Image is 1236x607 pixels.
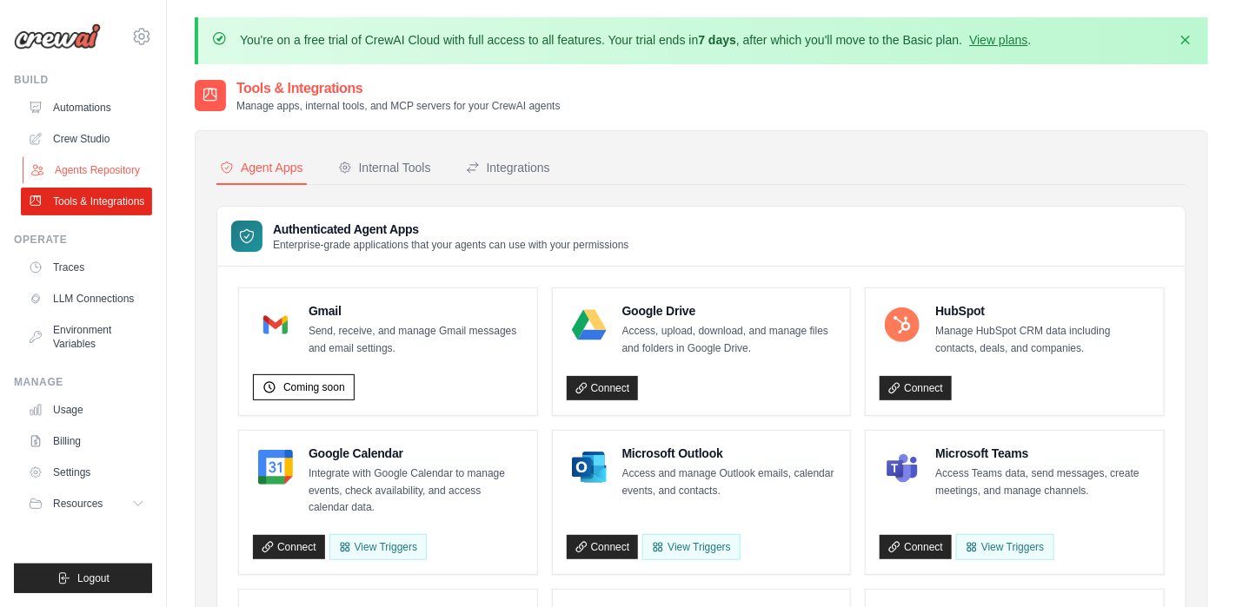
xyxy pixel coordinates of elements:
[309,302,523,320] h4: Gmail
[14,233,152,247] div: Operate
[572,450,607,485] img: Microsoft Outlook Logo
[77,571,110,585] span: Logout
[622,445,837,462] h4: Microsoft Outlook
[880,535,952,559] a: Connect
[622,302,837,320] h4: Google Drive
[935,302,1150,320] h4: HubSpot
[273,238,629,252] p: Enterprise-grade applications that your agents can use with your permissions
[622,323,837,357] p: Access, upload, download, and manage files and folders in Google Drive.
[216,152,307,185] button: Agent Apps
[273,221,629,238] h3: Authenticated Agent Apps
[622,465,837,499] p: Access and manage Outlook emails, calendar events, and contacts.
[14,564,152,593] button: Logout
[21,254,152,281] a: Traces
[21,285,152,313] a: LLM Connections
[880,376,952,400] a: Connect
[956,534,1053,560] : View Triggers
[240,31,1032,49] p: You're on a free trial of CrewAI Cloud with full access to all features. Your trial ends in , aft...
[283,380,345,394] span: Coming soon
[567,376,639,400] a: Connect
[935,323,1150,357] p: Manage HubSpot CRM data including contacts, deals, and companies.
[14,375,152,389] div: Manage
[21,490,152,518] button: Resources
[969,33,1027,47] a: View plans
[236,99,561,113] p: Manage apps, internal tools, and MCP servers for your CrewAI agents
[258,307,293,342] img: Gmail Logo
[14,23,101,49] img: Logo
[642,534,740,560] : View Triggers
[935,445,1150,462] h4: Microsoft Teams
[53,497,103,511] span: Resources
[466,159,550,176] div: Integrations
[21,125,152,153] a: Crew Studio
[309,465,523,517] p: Integrate with Google Calendar to manage events, check availability, and access calendar data.
[309,323,523,357] p: Send, receive, and manage Gmail messages and email settings.
[567,535,639,559] a: Connect
[220,159,303,176] div: Agent Apps
[21,459,152,486] a: Settings
[21,427,152,455] a: Billing
[885,307,920,342] img: HubSpot Logo
[21,396,152,424] a: Usage
[253,535,325,559] a: Connect
[21,188,152,215] a: Tools & Integrations
[309,445,523,462] h4: Google Calendar
[21,316,152,358] a: Environment Variables
[885,450,920,485] img: Microsoft Teams Logo
[935,465,1150,499] p: Access Teams data, send messages, create meetings, and manage channels.
[335,152,435,185] button: Internal Tools
[236,78,561,99] h2: Tools & Integrations
[258,450,293,485] img: Google Calendar Logo
[338,159,431,176] div: Internal Tools
[572,307,607,342] img: Google Drive Logo
[23,156,154,184] a: Agents Repository
[462,152,554,185] button: Integrations
[14,73,152,87] div: Build
[329,534,427,560] button: View Triggers
[21,94,152,122] a: Automations
[698,33,736,47] strong: 7 days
